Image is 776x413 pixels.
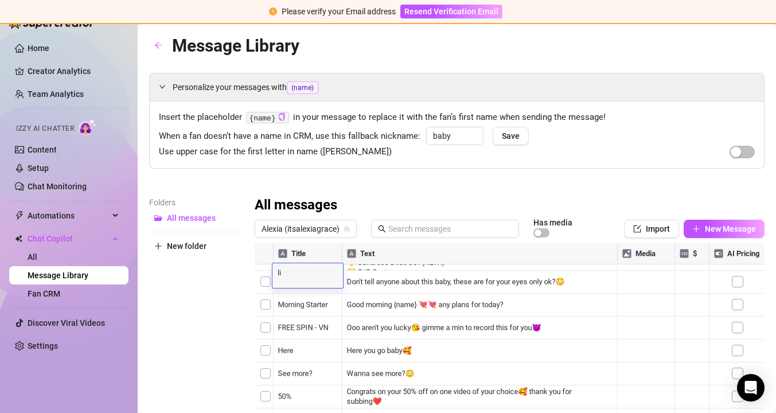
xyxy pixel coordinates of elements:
span: {name} [287,81,318,94]
button: Save [493,127,529,145]
span: When a fan doesn’t have a name in CRM, use this fallback nickname: [159,130,420,143]
button: Resend Verification Email [400,5,502,18]
code: {name} [246,112,289,124]
span: All messages [167,213,216,223]
button: Import [624,220,679,238]
a: Team Analytics [28,89,84,99]
span: import [633,225,641,233]
textarea: liv [272,267,343,277]
a: Content [28,145,57,154]
span: Save [502,131,520,141]
span: folder-open [154,214,162,222]
a: Home [28,44,49,53]
span: Insert the placeholder in your message to replace it with the fan’s first name when sending the m... [159,111,755,124]
div: Personalize your messages with{name} [150,73,764,101]
span: arrow-left [154,41,162,49]
input: Search messages [388,223,512,235]
div: Open Intercom Messenger [737,374,765,402]
span: expanded [159,83,166,90]
article: Has media [533,219,572,226]
span: Chat Copilot [28,229,109,248]
a: Discover Viral Videos [28,318,105,328]
a: Creator Analytics [28,62,119,80]
a: Message Library [28,271,88,280]
span: Resend Verification Email [404,7,498,16]
a: All [28,252,37,262]
span: New folder [167,241,206,251]
button: All messages [149,209,241,227]
a: Settings [28,341,58,350]
button: New folder [149,237,241,255]
span: search [378,225,386,233]
span: Import [646,224,670,233]
a: Fan CRM [28,289,60,298]
span: team [344,225,350,232]
article: Folders [149,196,241,209]
span: Use upper case for the first letter in name ([PERSON_NAME]) [159,145,392,159]
span: Automations [28,206,109,225]
div: Please verify your Email address [282,5,396,18]
span: Izzy AI Chatter [16,123,74,134]
button: Click to Copy [278,113,286,122]
span: exclamation-circle [269,7,277,15]
a: Chat Monitoring [28,182,87,191]
span: Alexia (itsalexiagrace) [262,220,350,237]
img: AI Chatter [79,119,96,135]
img: Chat Copilot [15,235,22,243]
span: New Message [705,224,756,233]
button: New Message [684,220,765,238]
span: plus [692,225,700,233]
h3: All messages [255,196,337,215]
span: plus [154,242,162,250]
span: thunderbolt [15,211,24,220]
article: Message Library [172,32,299,59]
a: Setup [28,163,49,173]
span: copy [278,113,286,120]
span: Personalize your messages with [173,81,755,94]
